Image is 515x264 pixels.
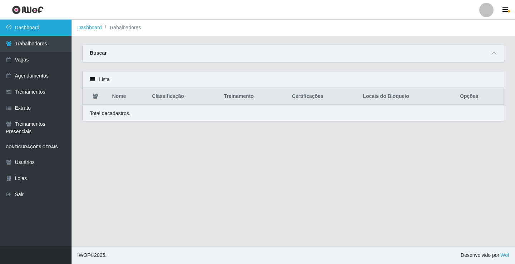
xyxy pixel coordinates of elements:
nav: breadcrumb [72,20,515,36]
p: Total de cadastros. [90,110,131,117]
li: Trabalhadores [102,24,141,31]
img: CoreUI Logo [12,5,44,14]
th: Classificação [148,88,220,105]
th: Certificações [288,88,358,105]
th: Opções [456,88,504,105]
th: Locais do Bloqueio [359,88,456,105]
a: iWof [499,252,509,258]
span: © 2025 . [77,251,107,259]
span: IWOF [77,252,90,258]
a: Dashboard [77,25,102,30]
span: Desenvolvido por [461,251,509,259]
div: Lista [83,71,504,88]
th: Nome [108,88,148,105]
strong: Buscar [90,50,107,56]
th: Treinamento [220,88,288,105]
